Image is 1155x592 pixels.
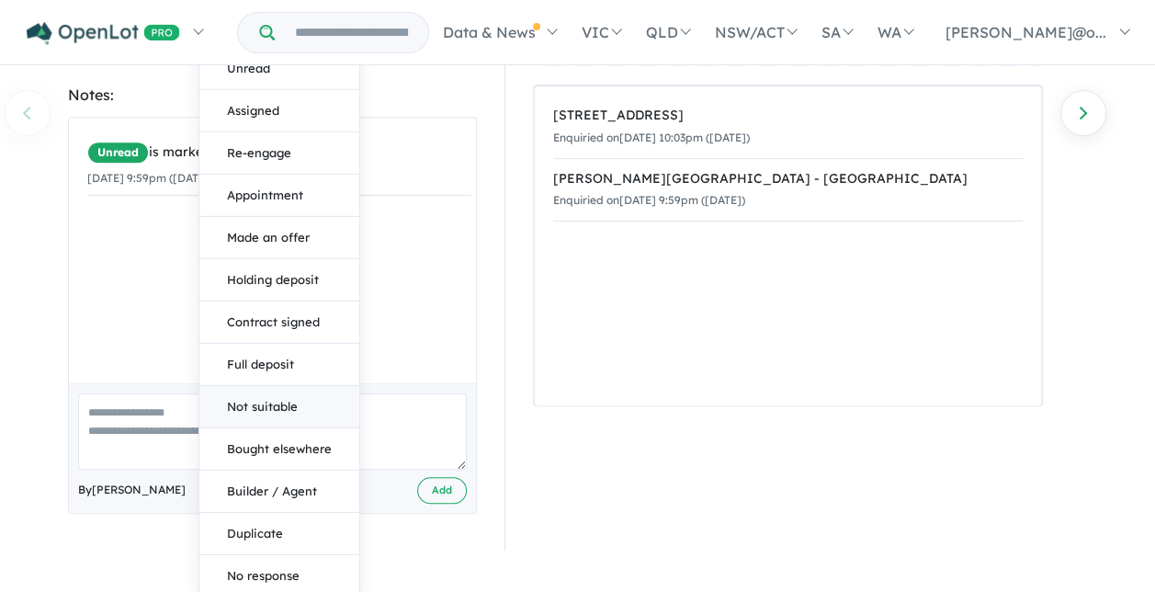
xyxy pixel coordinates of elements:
button: Not suitable [199,385,359,427]
div: [PERSON_NAME][GEOGRAPHIC_DATA] - [GEOGRAPHIC_DATA] [553,168,1023,190]
img: Openlot PRO Logo White [27,22,180,45]
button: Appointment [199,174,359,216]
button: Duplicate [199,512,359,554]
button: Re-engage [199,131,359,174]
div: [STREET_ADDRESS] [553,105,1023,127]
small: Enquiried on [DATE] 9:59pm ([DATE]) [553,193,745,207]
a: [PERSON_NAME][GEOGRAPHIC_DATA] - [GEOGRAPHIC_DATA]Enquiried on[DATE] 9:59pm ([DATE]) [553,158,1023,222]
small: [DATE] 9:59pm ([DATE]) [87,171,213,185]
button: Holding deposit [199,258,359,301]
button: Unread [199,47,359,89]
a: [STREET_ADDRESS]Enquiried on[DATE] 10:03pm ([DATE]) [553,96,1023,159]
button: Bought elsewhere [199,427,359,470]
span: [PERSON_NAME]@o... [946,23,1106,41]
button: Add [417,477,467,504]
div: is marked. [87,142,471,164]
span: Unread [87,142,149,164]
button: Made an offer [199,216,359,258]
button: Contract signed [199,301,359,343]
button: Assigned [199,89,359,131]
div: Notes: [68,83,477,108]
button: Full deposit [199,343,359,385]
span: By [PERSON_NAME] [78,481,186,499]
input: Try estate name, suburb, builder or developer [278,13,425,52]
button: Builder / Agent [199,470,359,512]
small: Enquiried on [DATE] 10:03pm ([DATE]) [553,131,750,144]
